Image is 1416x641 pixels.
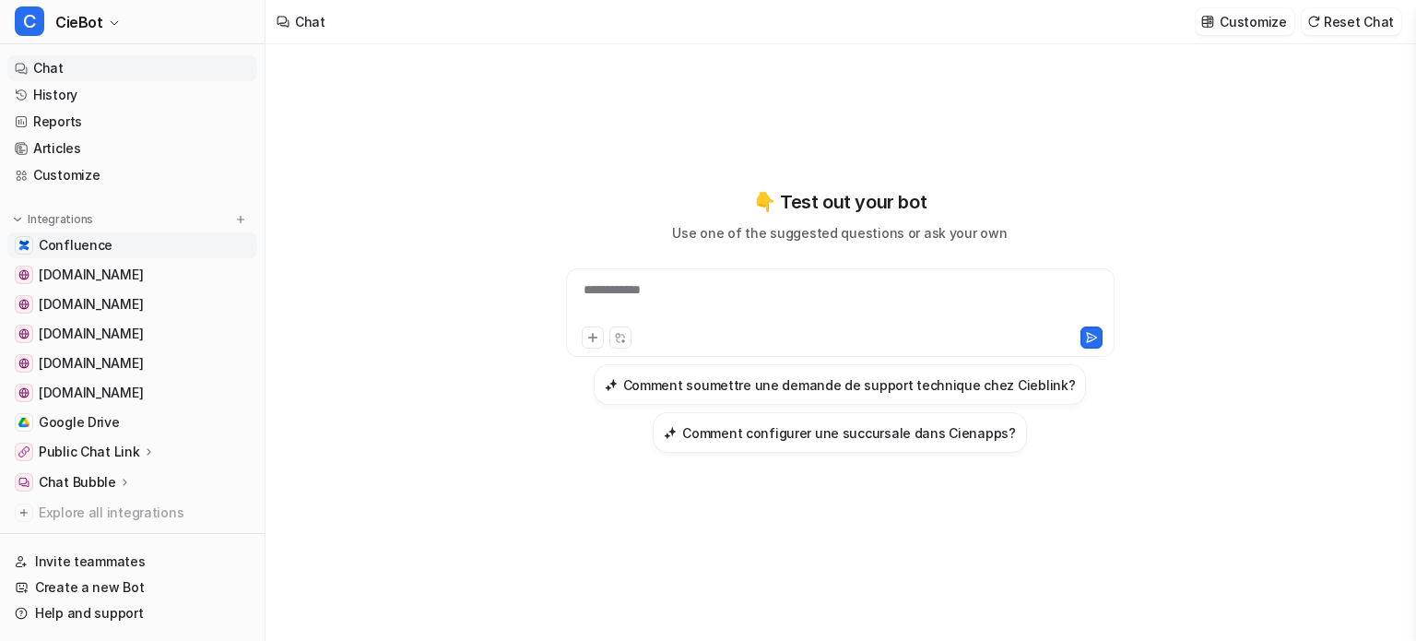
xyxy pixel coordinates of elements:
img: Confluence [18,240,29,251]
a: ConfluenceConfluence [7,232,257,258]
img: reset [1307,15,1320,29]
p: Integrations [28,212,93,227]
div: Chat [295,12,325,31]
a: Explore all integrations [7,500,257,526]
img: Public Chat Link [18,446,29,457]
img: Chat Bubble [18,477,29,488]
a: Customize [7,162,257,188]
a: History [7,82,257,108]
img: Comment soumettre une demande de support technique chez Cieblink? [605,378,618,392]
button: Comment configurer une succursale dans Cienapps?Comment configurer une succursale dans Cienapps? [653,412,1027,453]
a: cienapps.com[DOMAIN_NAME] [7,262,257,288]
img: ciemetric.com [18,358,29,369]
span: [DOMAIN_NAME] [39,325,143,343]
a: Articles [7,136,257,161]
span: [DOMAIN_NAME] [39,266,143,284]
img: software.ciemetric.com [18,387,29,398]
a: ciemetric.com[DOMAIN_NAME] [7,350,257,376]
span: Google Drive [39,413,120,432]
p: Use one of the suggested questions or ask your own [672,223,1007,243]
button: Comment soumettre une demande de support technique chez Cieblink?Comment soumettre une demande de... [594,364,1087,405]
span: [DOMAIN_NAME] [39,295,143,314]
span: Explore all integrations [39,498,250,528]
a: Invite teammates [7,549,257,575]
span: [DOMAIN_NAME] [39,384,143,402]
img: menu_add.svg [234,213,247,226]
h3: Comment configurer une succursale dans Cienapps? [682,423,1016,443]
span: C [15,6,44,36]
img: Comment configurer une succursale dans Cienapps? [664,426,677,440]
a: cieblink.com[DOMAIN_NAME] [7,291,257,317]
img: app.cieblink.com [18,328,29,339]
button: Integrations [7,210,99,229]
h3: Comment soumettre une demande de support technique chez Cieblink? [623,375,1076,395]
span: [DOMAIN_NAME] [39,354,143,373]
button: Reset Chat [1302,8,1401,35]
a: Reports [7,109,257,135]
a: app.cieblink.com[DOMAIN_NAME] [7,321,257,347]
p: Customize [1220,12,1286,31]
a: Google DriveGoogle Drive [7,410,257,435]
p: 👇 Test out your bot [753,188,926,216]
img: expand menu [11,213,24,226]
img: cienapps.com [18,269,29,280]
img: Google Drive [18,417,29,428]
img: cieblink.com [18,299,29,310]
span: Confluence [39,236,112,255]
a: Help and support [7,600,257,626]
p: Chat Bubble [39,473,116,492]
a: Create a new Bot [7,575,257,600]
p: Public Chat Link [39,443,140,461]
span: CieBot [55,9,103,35]
button: Customize [1196,8,1293,35]
img: customize [1201,15,1214,29]
img: explore all integrations [15,504,33,522]
a: Chat [7,55,257,81]
a: software.ciemetric.com[DOMAIN_NAME] [7,380,257,406]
